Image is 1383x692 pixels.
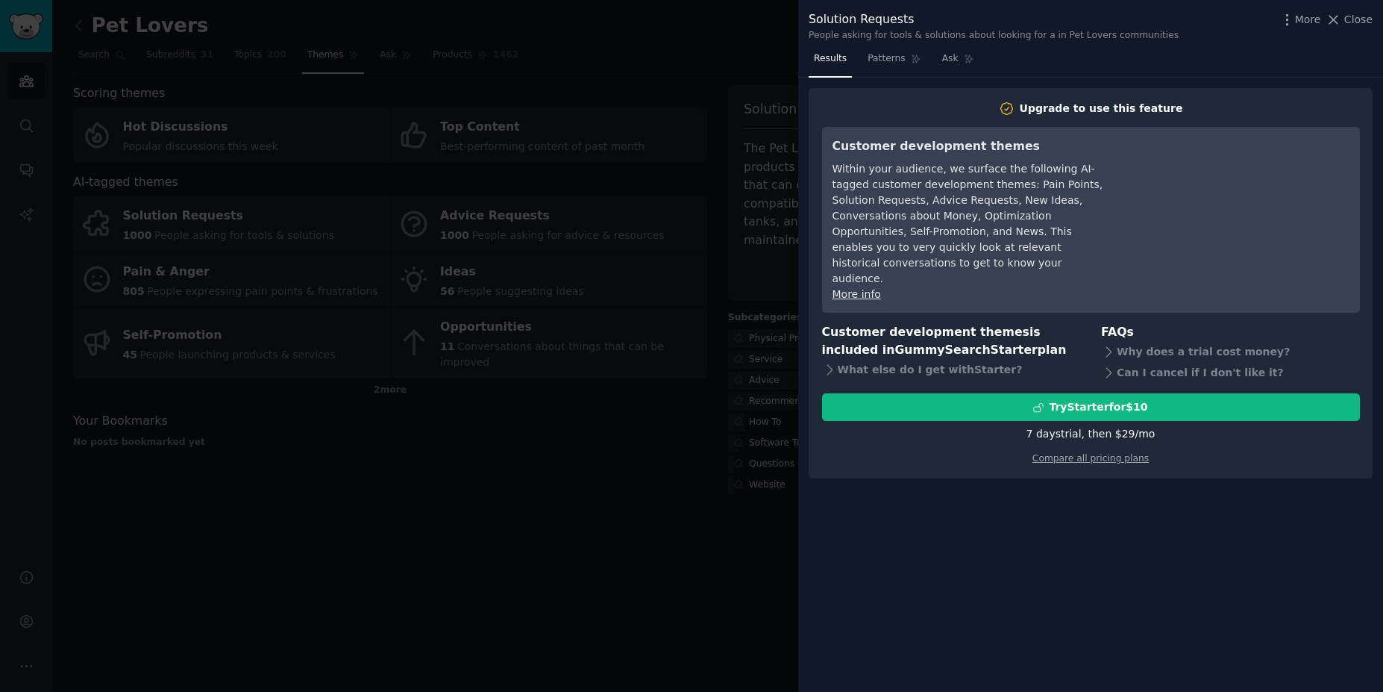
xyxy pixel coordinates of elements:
span: Ask [942,52,959,66]
span: Results [814,52,847,66]
button: TryStarterfor$10 [822,393,1360,421]
a: Results [809,47,852,78]
div: Why does a trial cost money? [1101,341,1360,362]
span: Patterns [868,52,905,66]
h3: Customer development themes [832,137,1105,156]
a: More info [832,288,881,300]
div: Within your audience, we surface the following AI-tagged customer development themes: Pain Points... [832,161,1105,287]
div: People asking for tools & solutions about looking for a in Pet Lovers communities [809,29,1179,43]
div: What else do I get with Starter ? [822,360,1081,381]
iframe: YouTube video player [1126,137,1349,249]
span: More [1295,12,1321,28]
h3: FAQs [1101,323,1360,342]
div: Solution Requests [809,10,1179,29]
div: Can I cancel if I don't like it? [1101,362,1360,383]
a: Ask [937,47,979,78]
button: Close [1326,12,1373,28]
span: GummySearch Starter [894,343,1037,357]
a: Compare all pricing plans [1032,453,1149,464]
div: Upgrade to use this feature [1020,101,1183,116]
div: 7 days trial, then $ 29 /mo [1026,426,1155,442]
button: More [1279,12,1321,28]
span: Close [1344,12,1373,28]
h3: Customer development themes is included in plan [822,323,1081,360]
a: Patterns [862,47,926,78]
div: Try Starter for $10 [1049,399,1147,415]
